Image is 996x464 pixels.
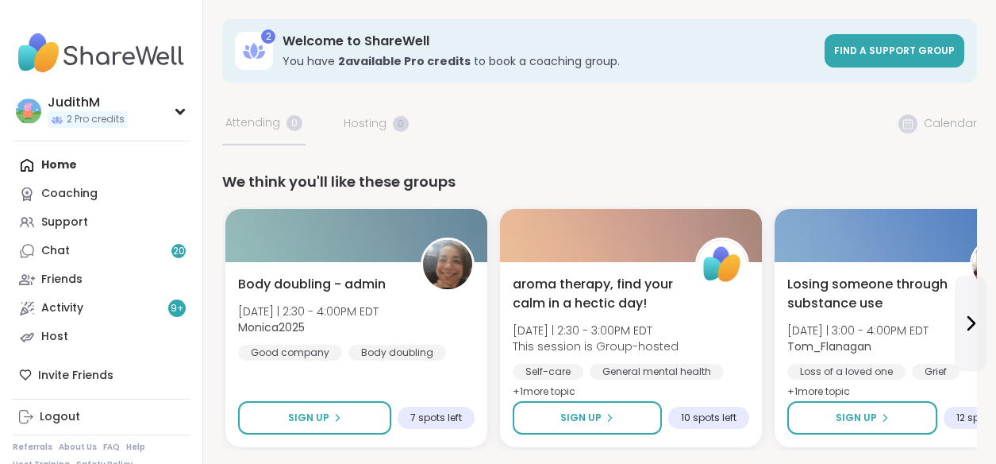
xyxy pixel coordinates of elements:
[103,442,120,453] a: FAQ
[40,409,80,425] div: Logout
[283,33,815,50] h3: Welcome to ShareWell
[283,53,815,69] h3: You have to book a coaching group.
[48,94,128,111] div: JudithM
[338,53,471,69] b: 2 available Pro credit s
[13,361,190,389] div: Invite Friends
[41,243,70,259] div: Chat
[912,364,959,380] div: Grief
[67,113,125,126] span: 2 Pro credits
[590,364,724,380] div: General mental health
[836,411,877,425] span: Sign Up
[238,345,342,361] div: Good company
[238,304,379,319] span: [DATE] | 2:30 - 4:00PM EDT
[787,275,952,313] span: Losing someone through substance use
[238,401,391,435] button: Sign Up
[16,99,41,124] img: JudithM
[126,442,145,453] a: Help
[13,442,52,453] a: Referrals
[698,240,747,289] img: ShareWell
[681,412,736,424] span: 10 spots left
[41,186,98,202] div: Coaching
[787,338,871,354] b: Tom_Flanagan
[348,345,446,361] div: Body doubling
[423,240,472,289] img: Monica2025
[238,319,305,335] b: Monica2025
[513,364,583,380] div: Self-care
[238,275,386,294] span: Body doubling - admin
[288,411,329,425] span: Sign Up
[787,364,906,380] div: Loss of a loved one
[173,245,185,258] span: 20
[171,302,184,315] span: 9 +
[13,294,190,323] a: Activity9+
[13,25,190,81] img: ShareWell Nav Logo
[59,442,97,453] a: About Us
[13,180,190,208] a: Coaching
[787,323,929,338] span: [DATE] | 3:00 - 4:00PM EDT
[513,323,679,338] span: [DATE] | 2:30 - 3:00PM EDT
[787,401,937,435] button: Sign Up
[513,401,662,435] button: Sign Up
[13,208,190,237] a: Support
[41,215,88,230] div: Support
[41,272,83,288] div: Friends
[13,237,190,265] a: Chat20
[513,338,679,354] span: This session is Group-hosted
[41,329,68,345] div: Host
[560,411,602,425] span: Sign Up
[13,403,190,431] a: Logout
[261,29,275,44] div: 2
[222,171,977,193] div: We think you'll like these groups
[410,412,462,424] span: 7 spots left
[41,300,83,316] div: Activity
[825,34,964,68] a: Find a support group
[513,275,678,313] span: aroma therapy, find your calm in a hectic day!
[13,323,190,351] a: Host
[834,44,955,57] span: Find a support group
[13,265,190,294] a: Friends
